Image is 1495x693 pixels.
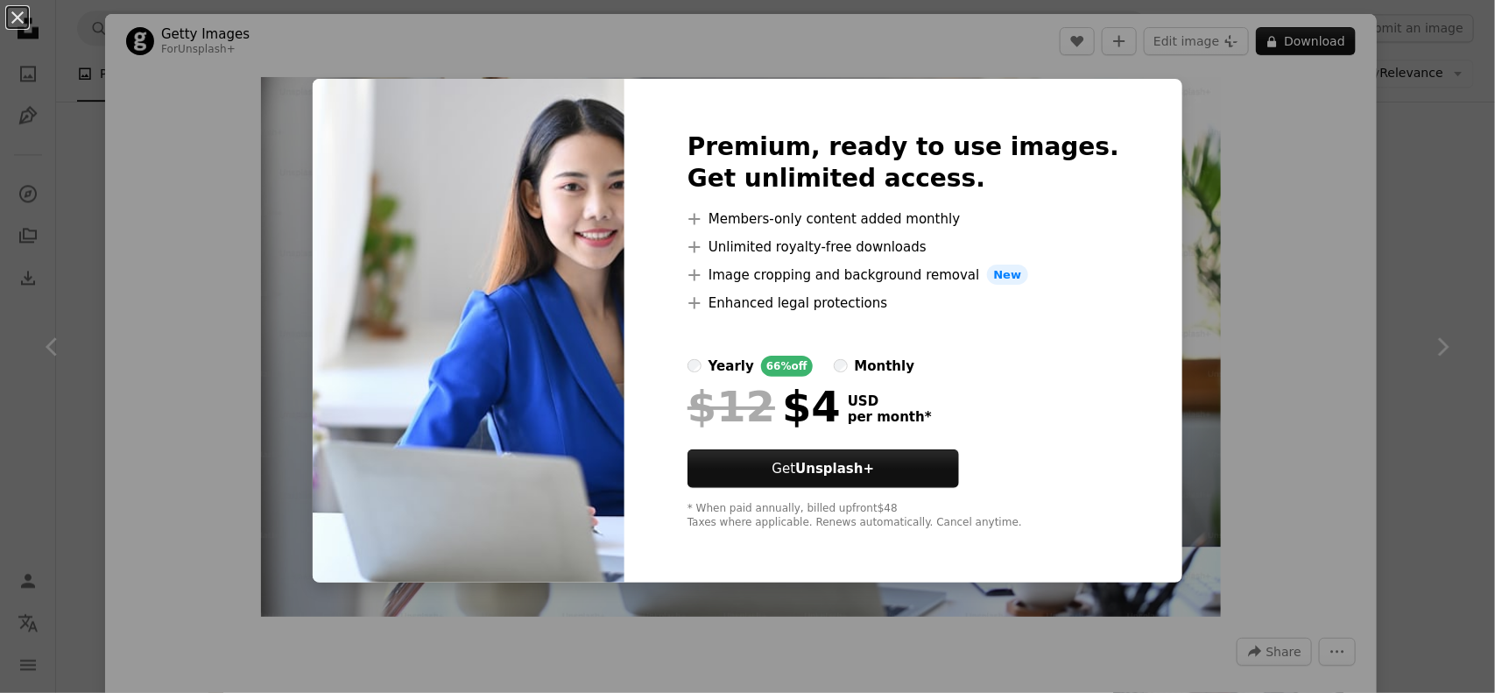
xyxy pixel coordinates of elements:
[761,356,813,377] div: 66% off
[834,359,848,373] input: monthly
[688,359,702,373] input: yearly66%off
[688,131,1119,194] h2: Premium, ready to use images. Get unlimited access.
[848,409,932,425] span: per month *
[688,293,1119,314] li: Enhanced legal protections
[688,237,1119,258] li: Unlimited royalty-free downloads
[688,209,1119,230] li: Members-only content added monthly
[987,265,1029,286] span: New
[795,461,874,477] strong: Unsplash+
[688,449,959,488] button: GetUnsplash+
[709,356,754,377] div: yearly
[855,356,915,377] div: monthly
[688,265,1119,286] li: Image cropping and background removal
[688,502,1119,530] div: * When paid annually, billed upfront $48 Taxes where applicable. Renews automatically. Cancel any...
[848,393,932,409] span: USD
[688,384,775,429] span: $12
[688,384,841,429] div: $4
[313,79,624,583] img: premium_photo-1661778606586-cc53a1a885b7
